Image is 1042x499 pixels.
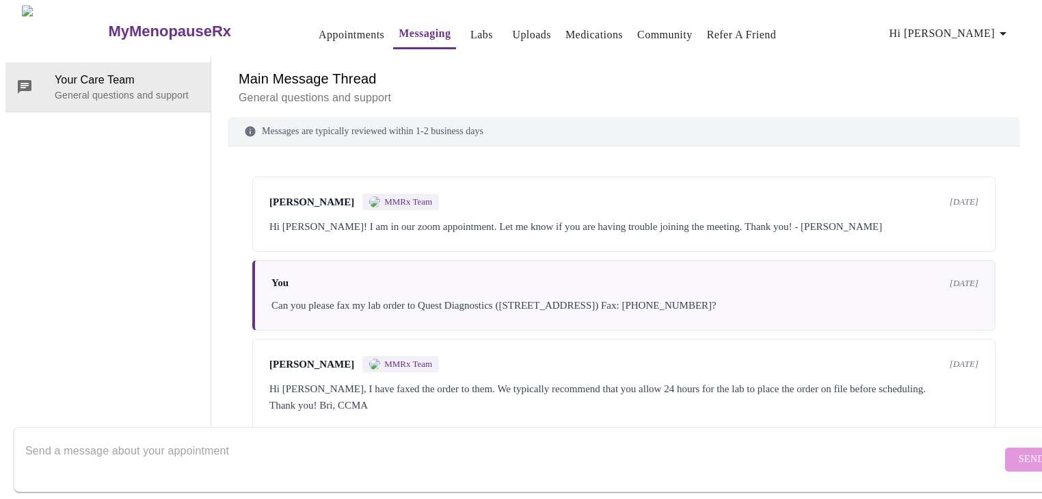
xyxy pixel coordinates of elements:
h3: MyMenopauseRx [108,23,231,40]
img: MyMenopauseRx Logo [22,5,107,57]
span: Hi [PERSON_NAME] [890,24,1011,43]
div: Your Care TeamGeneral questions and support [5,62,211,112]
button: Refer a Friend [702,21,782,49]
a: MyMenopauseRx [107,8,286,55]
div: Hi [PERSON_NAME], I have faxed the order to them. We typically recommend that you allow 24 hours ... [269,381,978,413]
span: MMRx Team [384,196,432,207]
a: Labs [470,25,493,44]
img: MMRX [369,359,380,370]
span: [DATE] [950,359,978,370]
div: Can you please fax my lab order to Quest Diagnostics ([STREET_ADDRESS]) Fax: [PHONE_NUMBER]? [271,297,978,314]
button: Appointments [313,21,390,49]
p: General questions and support [55,88,200,102]
span: [PERSON_NAME] [269,196,354,208]
a: Medications [565,25,623,44]
img: MMRX [369,196,380,207]
a: Refer a Friend [707,25,777,44]
a: Messaging [399,24,451,43]
span: [PERSON_NAME] [269,359,354,370]
button: Uploads [507,21,557,49]
div: Messages are typically reviewed within 1-2 business days [228,117,1020,146]
a: Community [637,25,693,44]
span: [DATE] [950,196,978,207]
textarea: Send a message about your appointment [25,437,1002,481]
h6: Main Message Thread [239,68,1009,90]
a: Appointments [319,25,384,44]
div: Hi [PERSON_NAME]! I am in our zoom appointment. Let me know if you are having trouble joining the... [269,218,978,235]
a: Uploads [512,25,551,44]
span: You [271,277,289,289]
button: Messaging [393,20,456,49]
span: MMRx Team [384,359,432,370]
button: Labs [459,21,503,49]
button: Hi [PERSON_NAME] [884,20,1017,47]
span: Your Care Team [55,72,200,88]
span: [DATE] [950,278,978,289]
p: General questions and support [239,90,1009,106]
button: Medications [560,21,628,49]
button: Community [632,21,698,49]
